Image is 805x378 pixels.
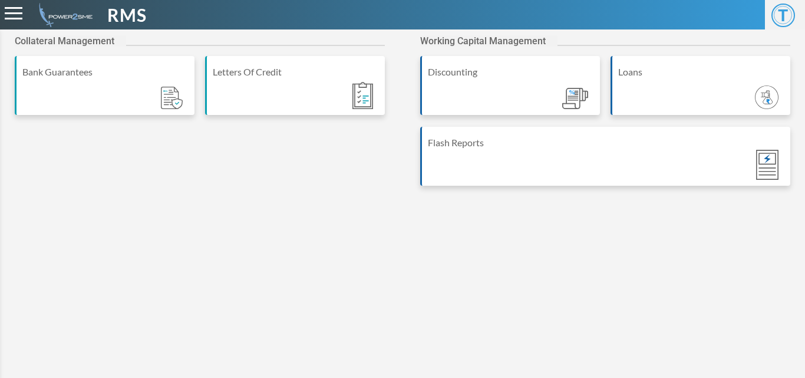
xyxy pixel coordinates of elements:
a: Loans Module_ic [611,56,790,127]
img: Module_ic [562,88,588,110]
img: admin [34,3,93,27]
img: Module_ic [755,86,778,109]
span: RMS [107,2,147,28]
a: Discounting Module_ic [420,56,600,127]
div: Letters Of Credit [213,65,379,79]
span: T [771,4,795,27]
a: Letters Of Credit Module_ic [205,56,385,127]
img: Module_ic [756,150,778,180]
div: Flash Reports [428,136,784,150]
img: Module_ic [352,82,373,109]
a: Flash Reports Module_ic [420,127,790,198]
div: Bank Guarantees [22,65,189,79]
h2: Collateral Management [15,35,126,47]
div: Discounting [428,65,594,79]
h2: Working Capital Management [420,35,557,47]
img: Module_ic [161,87,183,110]
div: Loans [618,65,784,79]
a: Bank Guarantees Module_ic [15,56,194,127]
